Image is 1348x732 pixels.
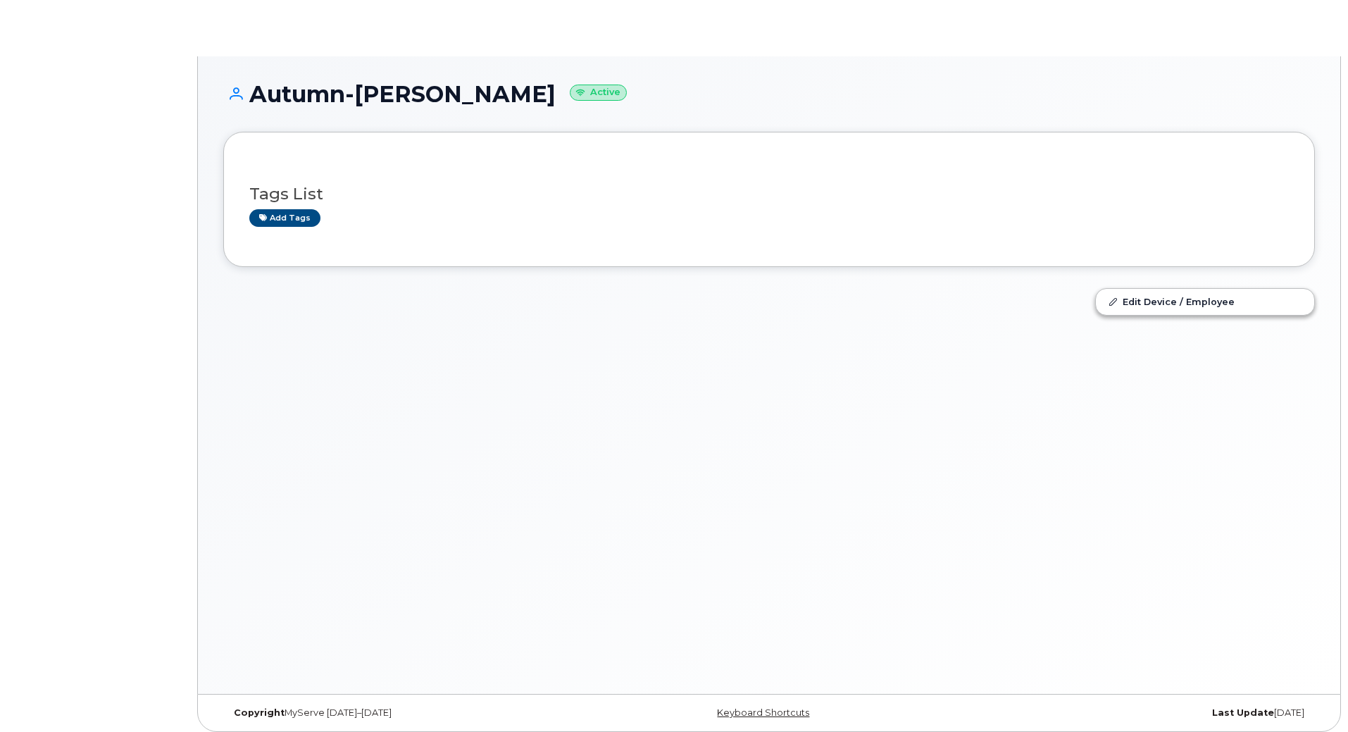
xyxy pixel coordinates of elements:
[249,209,320,227] a: Add tags
[717,707,809,718] a: Keyboard Shortcuts
[249,185,1289,203] h3: Tags List
[951,707,1315,719] div: [DATE]
[1096,289,1314,314] a: Edit Device / Employee
[570,85,627,101] small: Active
[223,707,587,719] div: MyServe [DATE]–[DATE]
[234,707,285,718] strong: Copyright
[1212,707,1274,718] strong: Last Update
[223,82,1315,106] h1: Autumn-[PERSON_NAME]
